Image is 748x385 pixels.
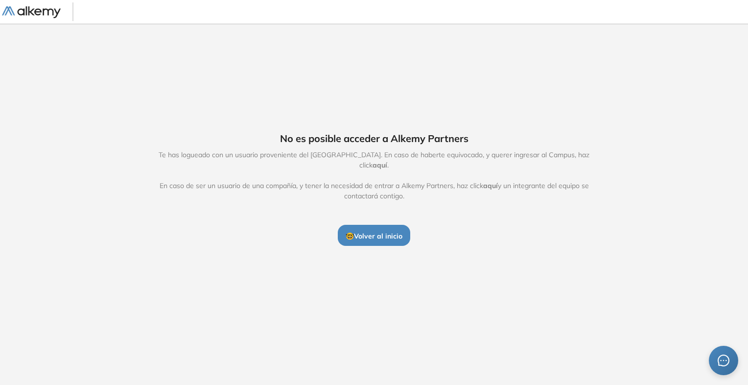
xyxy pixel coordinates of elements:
[280,131,468,146] span: No es posible acceder a Alkemy Partners
[338,225,410,245] button: 🤓Volver al inicio
[346,232,402,241] span: 🤓 Volver al inicio
[373,161,387,169] span: aquí
[148,150,600,201] span: Te has logueado con un usuario proveniente del [GEOGRAPHIC_DATA]. En caso de haberte equivocado, ...
[2,6,61,19] img: Logo
[718,355,729,366] span: message
[483,181,498,190] span: aquí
